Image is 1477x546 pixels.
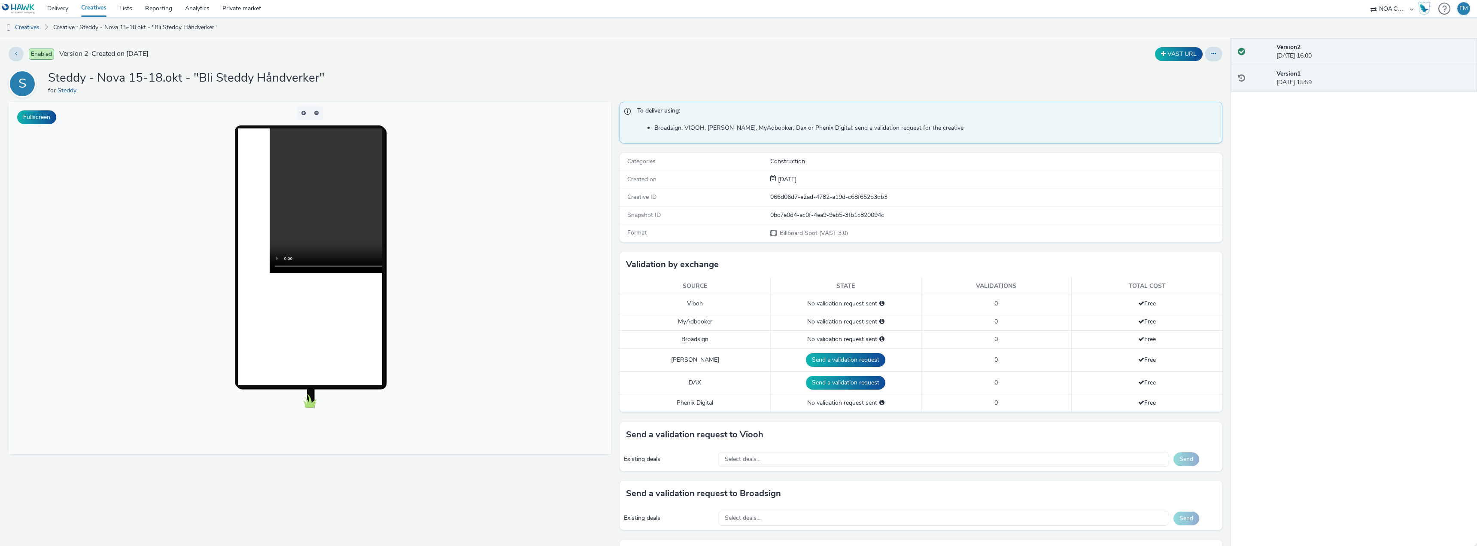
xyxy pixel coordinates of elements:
[776,175,796,183] span: [DATE]
[49,17,221,38] a: Creative : Steddy - Nova 15-18.okt - "Bli Steddy Håndverker"
[994,299,998,308] span: 0
[18,72,27,96] div: S
[620,313,770,330] td: MyAdbooker
[775,299,917,308] div: No validation request sent
[806,376,885,390] button: Send a validation request
[17,110,56,124] button: Fullscreen
[725,456,760,463] span: Select deals...
[770,193,1222,201] div: 066d06d7-e2ad-4782-a19d-c68f652b3db3
[1276,43,1301,51] strong: Version 2
[620,348,770,371] td: [PERSON_NAME]
[879,335,884,344] div: Please select a deal below and click on Send to send a validation request to Broadsign.
[1138,378,1156,387] span: Free
[994,399,998,407] span: 0
[1418,2,1431,15] img: Hawk Academy
[994,317,998,326] span: 0
[775,399,917,407] div: No validation request sent
[879,299,884,308] div: Please select a deal below and click on Send to send a validation request to Viooh.
[637,107,1213,118] span: To deliver using:
[1173,452,1199,466] button: Send
[624,514,713,522] div: Existing deals
[1155,47,1203,61] button: VAST URL
[776,175,796,184] div: Creation 09 October 2025, 15:59
[4,24,13,32] img: dooh
[1138,399,1156,407] span: Free
[994,378,998,387] span: 0
[770,157,1222,166] div: Construction
[1138,356,1156,364] span: Free
[1138,317,1156,326] span: Free
[624,455,713,464] div: Existing deals
[770,211,1222,220] div: 0bc7e0d4-ac0f-4ea9-9eb5-3fb1c820094c
[1276,70,1301,78] strong: Version 1
[779,229,848,237] span: Billboard Spot (VAST 3.0)
[1276,43,1470,61] div: [DATE] 16:00
[48,86,58,95] span: for
[620,295,770,313] td: Viooh
[627,193,656,201] span: Creative ID
[775,335,917,344] div: No validation request sent
[627,211,661,219] span: Snapshot ID
[626,487,781,500] h3: Send a validation request to Broadsign
[2,3,35,14] img: undefined Logo
[725,515,760,522] span: Select deals...
[1138,299,1156,308] span: Free
[627,229,647,237] span: Format
[879,317,884,326] div: Please select a deal below and click on Send to send a validation request to MyAdbooker.
[1418,2,1434,15] a: Hawk Academy
[806,353,885,367] button: Send a validation request
[1138,335,1156,343] span: Free
[626,258,719,271] h3: Validation by exchange
[994,335,998,343] span: 0
[994,356,998,364] span: 0
[770,278,921,295] th: State
[921,278,1072,295] th: Validations
[58,86,80,95] a: Steddy
[59,49,149,59] span: Version 2 - Created on [DATE]
[620,394,770,412] td: Phenix Digital
[775,317,917,326] div: No validation request sent
[1173,512,1199,525] button: Send
[620,331,770,348] td: Broadsign
[879,399,884,407] div: Please select a deal below and click on Send to send a validation request to Phenix Digital.
[627,175,656,183] span: Created on
[654,124,1217,132] li: Broadsign, VIOOH, [PERSON_NAME], MyAdbooker, Dax or Phenix Digital: send a validation request for...
[1072,278,1222,295] th: Total cost
[1276,70,1470,87] div: [DATE] 15:59
[620,278,770,295] th: Source
[1459,2,1468,15] div: FM
[1153,47,1205,61] div: Duplicate the creative as a VAST URL
[48,70,325,86] h1: Steddy - Nova 15-18.okt - "Bli Steddy Håndverker"
[29,49,54,60] span: Enabled
[626,428,763,441] h3: Send a validation request to Viooh
[620,371,770,394] td: DAX
[9,79,40,88] a: S
[627,157,656,165] span: Categories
